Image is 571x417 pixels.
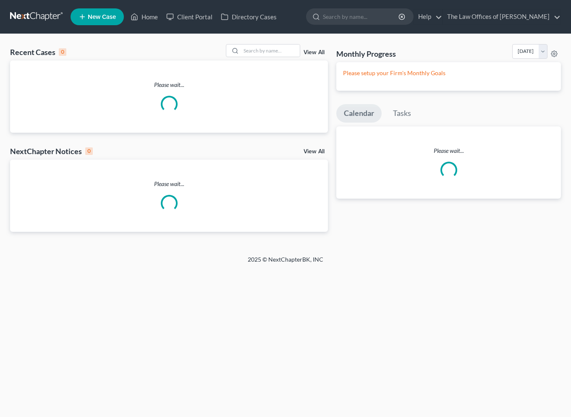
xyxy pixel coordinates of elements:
[10,146,93,156] div: NextChapter Notices
[59,48,66,56] div: 0
[162,9,217,24] a: Client Portal
[336,104,382,123] a: Calendar
[323,9,400,24] input: Search by name...
[304,149,325,155] a: View All
[88,14,116,20] span: New Case
[336,147,561,155] p: Please wait...
[10,81,328,89] p: Please wait...
[343,69,554,77] p: Please setup your Firm's Monthly Goals
[385,104,419,123] a: Tasks
[414,9,442,24] a: Help
[443,9,561,24] a: The Law Offices of [PERSON_NAME]
[10,180,328,188] p: Please wait...
[241,45,300,57] input: Search by name...
[217,9,281,24] a: Directory Cases
[46,255,525,270] div: 2025 © NextChapterBK, INC
[304,50,325,55] a: View All
[336,49,396,59] h3: Monthly Progress
[126,9,162,24] a: Home
[85,147,93,155] div: 0
[10,47,66,57] div: Recent Cases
